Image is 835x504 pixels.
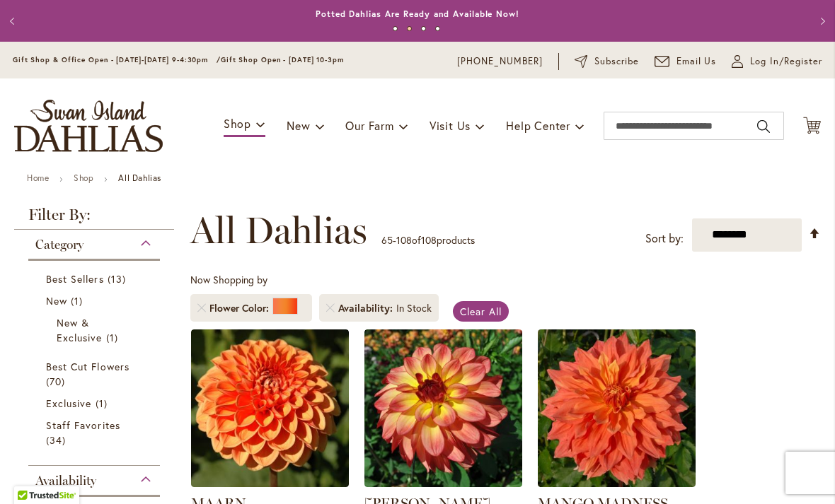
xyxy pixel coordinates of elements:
[106,330,122,345] span: 1
[209,301,272,315] span: Flower Color
[460,305,502,318] span: Clear All
[46,396,146,411] a: Exclusive
[224,116,251,131] span: Shop
[732,54,822,69] a: Log In/Register
[396,301,432,315] div: In Stock
[46,272,104,286] span: Best Sellers
[326,304,335,312] a: Remove Availability In Stock
[191,476,349,490] a: MAARN
[191,329,349,487] img: MAARN
[453,301,509,322] a: Clear All
[27,172,49,183] a: Home
[74,172,93,183] a: Shop
[381,233,393,247] span: 65
[594,54,639,69] span: Subscribe
[316,8,519,19] a: Potted Dahlias Are Ready and Available Now!
[345,118,393,133] span: Our Farm
[538,329,696,487] img: Mango Madness
[57,315,135,345] a: New &amp; Exclusive
[221,55,344,64] span: Gift Shop Open - [DATE] 10-3pm
[108,271,129,286] span: 13
[46,418,146,447] a: Staff Favorites
[457,54,543,69] a: [PHONE_NUMBER]
[46,271,146,286] a: Best Sellers
[46,293,146,308] a: New
[645,225,684,252] label: Sort by:
[46,374,69,389] span: 70
[35,237,83,252] span: Category
[506,118,570,133] span: Help Center
[11,454,50,493] iframe: Launch Accessibility Center
[71,293,86,308] span: 1
[676,54,717,69] span: Email Us
[190,273,267,286] span: Now Shopping by
[46,418,120,432] span: Staff Favorites
[421,26,426,31] button: 3 of 4
[14,207,174,230] strong: Filter By:
[46,294,67,307] span: New
[46,397,91,410] span: Exclusive
[338,301,396,315] span: Availability
[750,54,822,69] span: Log In/Register
[35,473,96,488] span: Availability
[807,7,835,35] button: Next
[396,233,412,247] span: 108
[118,172,161,183] strong: All Dahlias
[364,476,522,490] a: MAI TAI
[46,360,129,373] span: Best Cut Flowers
[14,100,163,152] a: store logo
[364,329,522,487] img: MAI TAI
[393,26,398,31] button: 1 of 4
[46,359,146,389] a: Best Cut Flowers
[197,304,206,312] a: Remove Flower Color Orange/Peach
[430,118,471,133] span: Visit Us
[407,26,412,31] button: 2 of 4
[538,476,696,490] a: Mango Madness
[13,55,221,64] span: Gift Shop & Office Open - [DATE]-[DATE] 9-4:30pm /
[435,26,440,31] button: 4 of 4
[190,209,367,252] span: All Dahlias
[96,396,111,411] span: 1
[287,118,310,133] span: New
[381,229,475,252] p: - of products
[655,54,717,69] a: Email Us
[575,54,639,69] a: Subscribe
[46,433,69,447] span: 34
[57,316,102,344] span: New & Exclusive
[421,233,437,247] span: 108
